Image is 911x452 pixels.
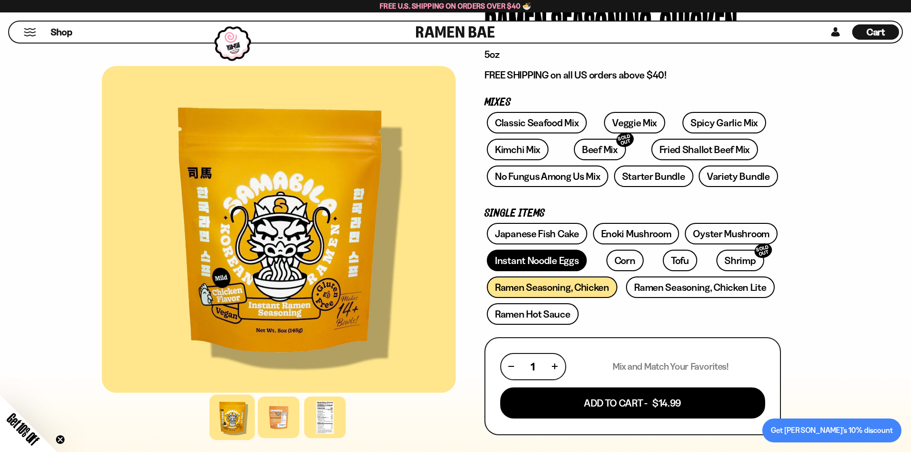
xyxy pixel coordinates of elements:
a: No Fungus Among Us Mix [487,165,608,187]
button: Add To Cart - $14.99 [500,387,765,419]
a: Shop [51,24,72,40]
a: Instant Noodle Eggs [487,250,587,271]
a: Oyster Mushroom [685,223,778,244]
div: SOLD OUT [615,131,636,149]
a: Beef MixSOLD OUT [574,139,626,160]
span: 1 [531,361,535,373]
a: Enoki Mushroom [593,223,680,244]
a: Veggie Mix [604,112,665,133]
a: ShrimpSOLD OUT [716,250,764,271]
div: Get [PERSON_NAME]'s 10% discount [771,425,893,436]
a: Japanese Fish Cake [487,223,587,244]
span: Cart [867,26,885,38]
p: Mix and Match Your Favorites! [613,361,729,373]
span: Shop [51,26,72,39]
span: Free U.S. Shipping on Orders over $40 🍜 [380,1,531,11]
a: Ramen Hot Sauce [487,303,579,325]
a: Spicy Garlic Mix [682,112,766,133]
button: Mobile Menu Trigger [23,28,36,36]
a: Kimchi Mix [487,139,549,160]
span: Get 10% Off [4,410,42,448]
a: Starter Bundle [614,165,693,187]
a: Cart [852,22,899,43]
p: Mixes [484,98,781,107]
a: Variety Bundle [699,165,778,187]
p: 5oz [484,48,781,61]
a: Fried Shallot Beef Mix [651,139,758,160]
p: FREE SHIPPING on all US orders above $40! [484,69,781,81]
a: Classic Seafood Mix [487,112,587,133]
div: SOLD OUT [753,242,774,260]
a: Ramen Seasoning, Chicken Lite [626,276,774,298]
button: Close teaser [55,435,65,444]
a: Corn [606,250,644,271]
a: Tofu [663,250,697,271]
p: Single Items [484,209,781,218]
